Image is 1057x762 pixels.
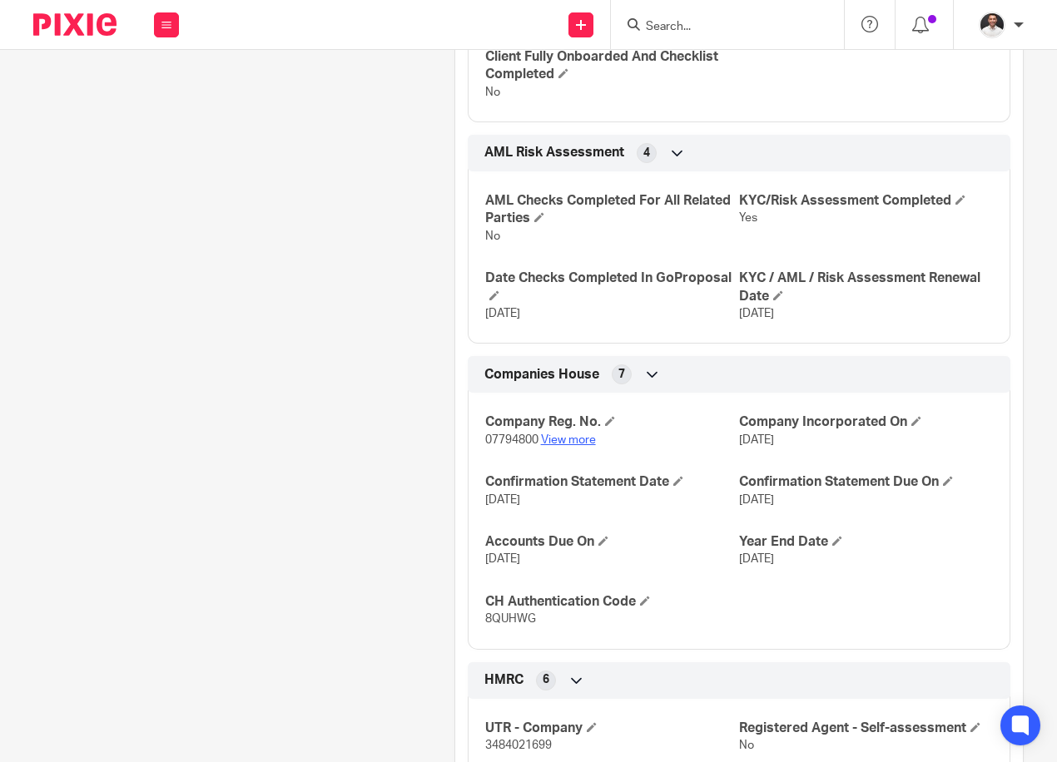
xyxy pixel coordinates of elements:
[739,308,774,319] span: [DATE]
[739,270,993,305] h4: KYC / AML / Risk Assessment Renewal Date
[485,48,739,84] h4: Client Fully Onboarded And Checklist Completed
[485,413,739,431] h4: Company Reg. No.
[739,473,993,491] h4: Confirmation Statement Due On
[33,13,117,36] img: Pixie
[739,212,757,224] span: Yes
[739,533,993,551] h4: Year End Date
[618,366,625,383] span: 7
[739,553,774,565] span: [DATE]
[541,434,596,446] a: View more
[485,494,520,506] span: [DATE]
[739,192,993,210] h4: KYC/Risk Assessment Completed
[543,671,549,688] span: 6
[979,12,1005,38] img: dom%20slack.jpg
[739,720,993,737] h4: Registered Agent - Self-assessment
[643,145,650,161] span: 4
[739,740,754,751] span: No
[485,230,500,242] span: No
[485,192,739,228] h4: AML Checks Completed For All Related Parties
[739,494,774,506] span: [DATE]
[739,413,993,431] h4: Company Incorporated On
[485,553,520,565] span: [DATE]
[484,144,624,161] span: AML Risk Assessment
[484,671,524,689] span: HMRC
[485,87,500,98] span: No
[485,593,739,611] h4: CH Authentication Code
[484,366,599,383] span: Companies House
[485,533,739,551] h4: Accounts Due On
[485,720,739,737] h4: UTR - Company
[485,308,520,319] span: [DATE]
[485,740,552,751] span: 3484021699
[485,613,536,625] span: 8QUHWG
[485,434,538,446] span: 07794800
[485,473,739,491] h4: Confirmation Statement Date
[644,20,794,35] input: Search
[739,434,774,446] span: [DATE]
[485,270,739,305] h4: Date Checks Completed In GoProposal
